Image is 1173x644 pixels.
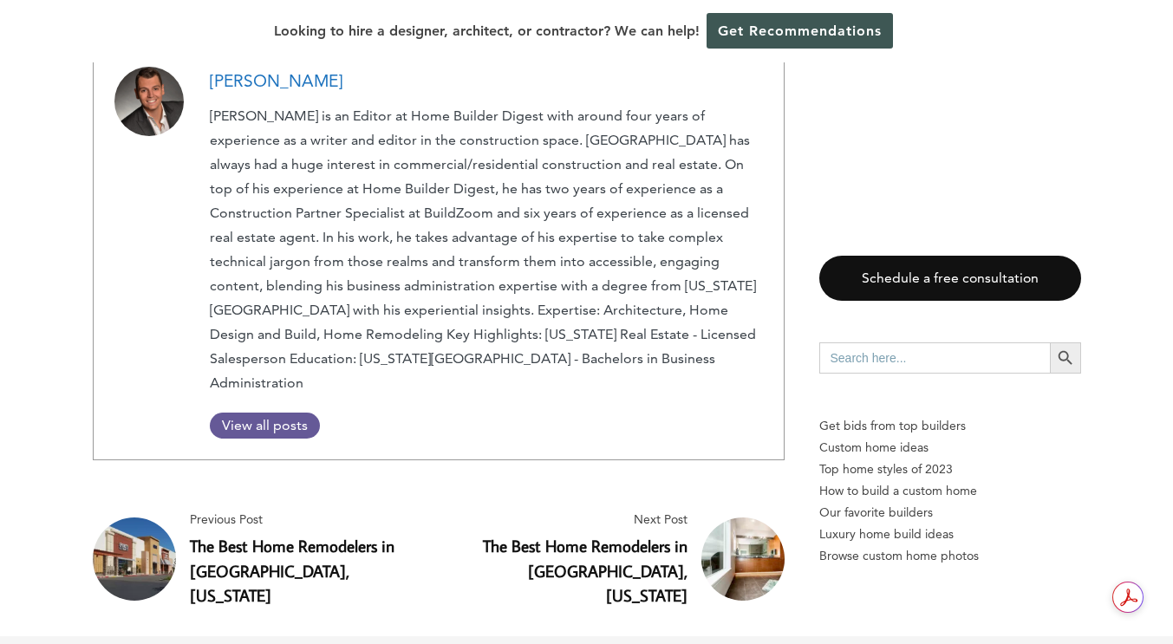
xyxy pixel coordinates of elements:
a: Our favorite builders [819,502,1081,524]
a: The Best Home Remodelers in [GEOGRAPHIC_DATA], [US_STATE] [190,535,394,607]
input: Search here... [819,342,1050,374]
a: [PERSON_NAME] [210,71,342,91]
span: Next Post [446,509,688,530]
a: Get Recommendations [707,13,893,49]
p: [PERSON_NAME] is an Editor at Home Builder Digest with around four years of experience as a write... [210,104,763,395]
a: Top home styles of 2023 [819,459,1081,480]
a: Browse custom home photos [819,545,1081,567]
p: Get bids from top builders [819,415,1081,437]
a: How to build a custom home [819,480,1081,502]
span: Previous Post [190,509,432,530]
a: Schedule a free consultation [819,256,1081,302]
svg: Search [1056,348,1075,368]
a: View all posts [210,413,320,439]
span: View all posts [210,417,320,433]
a: Custom home ideas [819,437,1081,459]
a: Luxury home build ideas [819,524,1081,545]
a: The Best Home Remodelers in [GEOGRAPHIC_DATA], [US_STATE] [483,535,688,607]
